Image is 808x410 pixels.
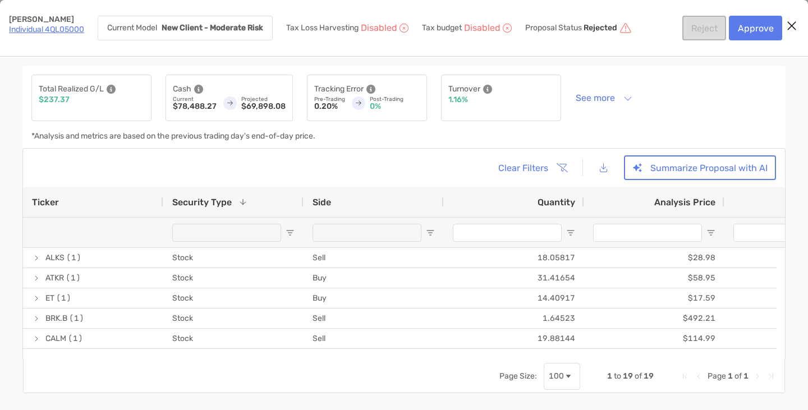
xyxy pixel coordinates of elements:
[448,96,468,104] p: 1.16%
[370,96,420,103] p: Post-Trading
[163,288,304,308] div: Stock
[45,289,54,307] span: ET
[766,372,775,381] div: Last Page
[241,103,286,110] p: $69,898.08
[728,371,733,381] span: 1
[525,24,582,33] p: Proposal Status
[66,269,81,287] span: (1)
[9,25,84,34] a: Individual 4QL05000
[584,288,724,308] div: $17.59
[39,82,104,96] p: Total Realized G/L
[708,371,726,381] span: Page
[444,349,584,368] div: 0.12348
[584,308,724,328] div: $492.21
[45,248,65,267] span: ALKS
[614,371,621,381] span: to
[489,155,575,180] button: Clear Filters
[584,24,617,33] p: Rejected
[623,371,633,381] span: 19
[464,24,501,32] p: Disabled
[444,268,584,288] div: 31.41654
[426,228,435,237] button: Open Filter Menu
[172,197,232,208] span: Security Type
[584,268,724,288] div: $58.95
[31,132,315,140] p: *Analysis and metrics are based on the previous trading day's end-of-day price.
[444,308,584,328] div: 1.64523
[304,349,444,368] div: Sell
[544,363,580,390] div: Page Size
[567,88,641,108] button: See more
[361,24,397,32] p: Disabled
[39,96,70,104] p: $237.37
[314,82,364,96] p: Tracking Error
[444,288,584,308] div: 14.40917
[163,268,304,288] div: Stock
[163,248,304,268] div: Stock
[706,228,715,237] button: Open Filter Menu
[163,308,304,328] div: Stock
[304,248,444,268] div: Sell
[286,24,359,32] p: Tax Loss Harvesting
[56,289,71,307] span: (1)
[32,197,59,208] span: Ticker
[619,21,632,35] img: icon status
[448,82,480,96] p: Turnover
[783,18,800,35] button: Close modal
[729,16,782,40] button: Approve
[173,103,217,110] p: $78,488.27
[66,248,81,267] span: (1)
[163,349,304,368] div: Stock
[45,349,60,368] span: COF
[286,228,295,237] button: Open Filter Menu
[422,24,462,32] p: Tax budget
[304,308,444,328] div: Sell
[162,23,263,33] strong: New Client - Moderate Risk
[173,96,217,103] p: Current
[304,329,444,348] div: Sell
[313,197,331,208] span: Side
[444,329,584,348] div: 19.88144
[734,371,742,381] span: of
[304,288,444,308] div: Buy
[654,197,715,208] span: Analysis Price
[444,248,584,268] div: 18.05817
[370,103,420,110] p: 0%
[593,224,702,242] input: Analysis Price Filter Input
[681,372,690,381] div: First Page
[62,349,77,368] span: (1)
[538,197,575,208] span: Quantity
[314,96,345,103] p: Pre-Trading
[584,349,724,368] div: $224.92
[107,24,157,32] p: Current Model
[69,309,84,328] span: (1)
[453,224,562,242] input: Quantity Filter Input
[68,329,83,348] span: (1)
[45,309,67,328] span: BRK.B
[635,371,642,381] span: of
[45,269,64,287] span: ATKR
[499,371,537,381] div: Page Size:
[584,329,724,348] div: $114.99
[607,371,612,381] span: 1
[584,248,724,268] div: $28.98
[549,371,564,381] div: 100
[743,371,749,381] span: 1
[9,16,84,24] p: [PERSON_NAME]
[566,228,575,237] button: Open Filter Menu
[624,155,776,180] button: Summarize Proposal with AI
[173,82,191,96] p: Cash
[241,96,286,103] p: Projected
[304,268,444,288] div: Buy
[753,372,762,381] div: Next Page
[45,329,66,348] span: CALM
[694,372,703,381] div: Previous Page
[314,103,345,110] p: 0.20%
[163,329,304,348] div: Stock
[644,371,654,381] span: 19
